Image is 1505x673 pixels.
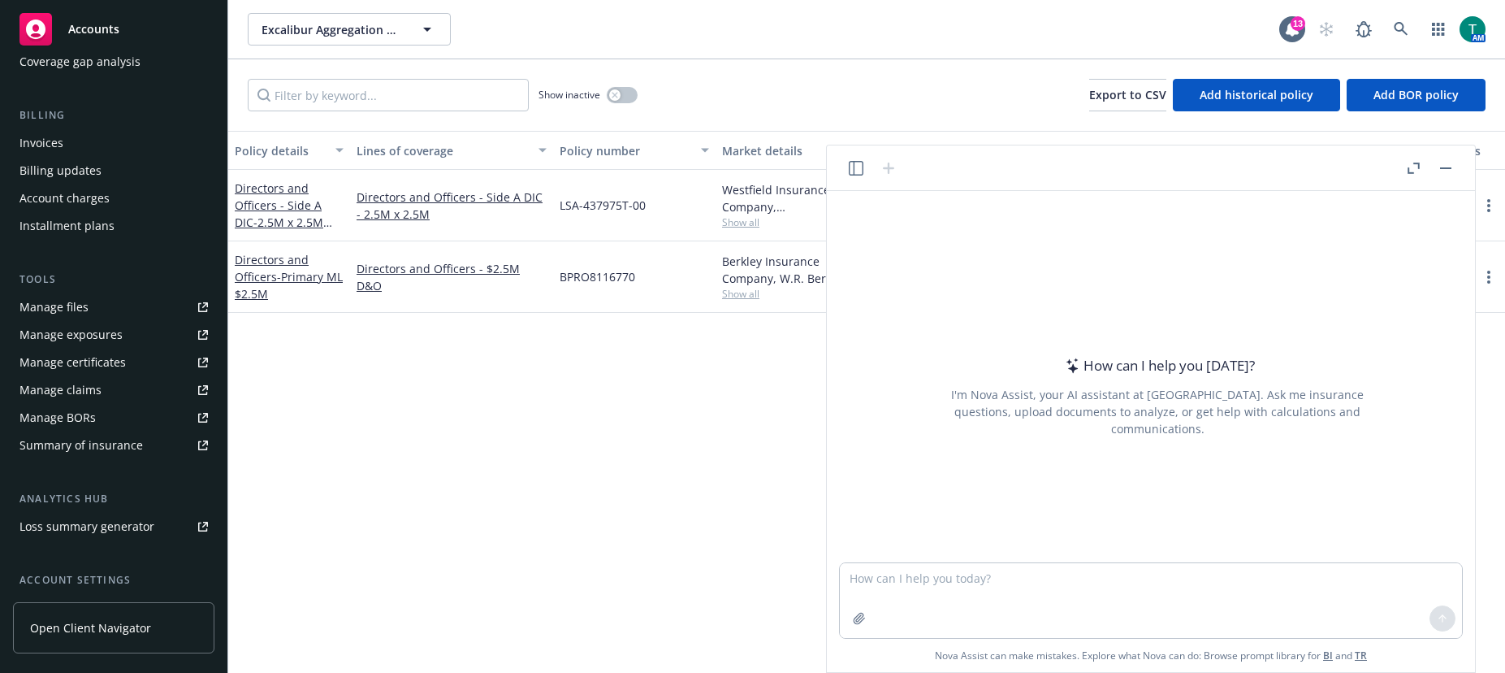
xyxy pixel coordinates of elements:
[1291,16,1305,31] div: 13
[1422,13,1455,46] a: Switch app
[13,7,214,52] a: Accounts
[19,294,89,320] div: Manage files
[13,491,214,507] div: Analytics hub
[13,432,214,458] a: Summary of insurance
[13,107,214,124] div: Billing
[1006,142,1114,159] div: Expiration date
[19,49,141,75] div: Coverage gap analysis
[13,322,214,348] a: Manage exposures
[878,131,1000,170] button: Effective date
[248,79,529,111] input: Filter by keyword...
[1364,142,1414,159] div: Stage
[68,23,119,36] span: Accounts
[13,377,214,403] a: Manage claims
[19,514,154,540] div: Loss summary generator
[235,180,323,247] a: Directors and Officers - Side A DIC
[1373,87,1459,102] span: Add BOR policy
[1089,79,1166,111] button: Export to CSV
[1235,131,1357,170] button: Billing method
[1479,196,1499,215] a: more
[1089,87,1166,102] span: Export to CSV
[13,49,214,75] a: Coverage gap analysis
[350,131,553,170] button: Lines of coverage
[13,271,214,288] div: Tools
[1200,87,1313,102] span: Add historical policy
[722,253,871,287] div: Berkley Insurance Company, W.R. Berkley Corporation
[235,269,343,302] span: - Primary ML $2.5M
[1479,267,1499,287] a: more
[19,350,126,376] div: Manage certificates
[716,131,878,170] button: Market details
[13,572,214,588] div: Account settings
[560,268,635,285] span: BPRO8116770
[19,158,102,184] div: Billing updates
[1310,13,1343,46] a: Start snowing
[13,405,214,431] a: Manage BORs
[30,619,151,636] span: Open Client Navigator
[357,189,547,223] a: Directors and Officers - Side A DIC - 2.5M x 2.5M
[1173,79,1340,111] button: Add historical policy
[19,405,96,431] div: Manage BORs
[235,252,343,302] a: Directors and Officers
[1000,131,1138,170] button: Expiration date
[13,294,214,320] a: Manage files
[1144,142,1211,159] div: Premium
[884,142,975,159] div: Effective date
[1061,355,1255,376] div: How can I help you [DATE]?
[235,215,332,247] span: - 2.5M x 2.5M Side A DIC
[248,13,451,46] button: Excalibur Aggregation L.P.
[560,142,691,159] div: Policy number
[1355,649,1367,662] a: TR
[19,213,115,239] div: Installment plans
[19,185,110,211] div: Account charges
[19,377,102,403] div: Manage claims
[1347,79,1486,111] button: Add BOR policy
[357,142,529,159] div: Lines of coverage
[13,185,214,211] a: Account charges
[1242,142,1333,159] div: Billing method
[13,158,214,184] a: Billing updates
[1460,16,1486,42] img: photo
[722,215,871,229] span: Show all
[553,131,716,170] button: Policy number
[722,181,871,215] div: Westfield Insurance Company, [GEOGRAPHIC_DATA]
[1385,13,1417,46] a: Search
[1138,131,1235,170] button: Premium
[235,142,326,159] div: Policy details
[560,197,646,214] span: LSA-437975T-00
[935,639,1367,672] span: Nova Assist can make mistakes. Explore what Nova can do: Browse prompt library for and
[1357,131,1438,170] button: Stage
[357,260,547,294] a: Directors and Officers - $2.5M D&O
[19,130,63,156] div: Invoices
[228,131,350,170] button: Policy details
[538,88,600,102] span: Show inactive
[13,213,214,239] a: Installment plans
[262,21,402,38] span: Excalibur Aggregation L.P.
[19,432,143,458] div: Summary of insurance
[13,514,214,540] a: Loss summary generator
[722,142,854,159] div: Market details
[1347,13,1380,46] a: Report a Bug
[1323,649,1333,662] a: BI
[19,322,123,348] div: Manage exposures
[929,386,1386,437] div: I'm Nova Assist, your AI assistant at [GEOGRAPHIC_DATA]. Ask me insurance questions, upload docum...
[13,350,214,376] a: Manage certificates
[722,287,871,301] span: Show all
[13,130,214,156] a: Invoices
